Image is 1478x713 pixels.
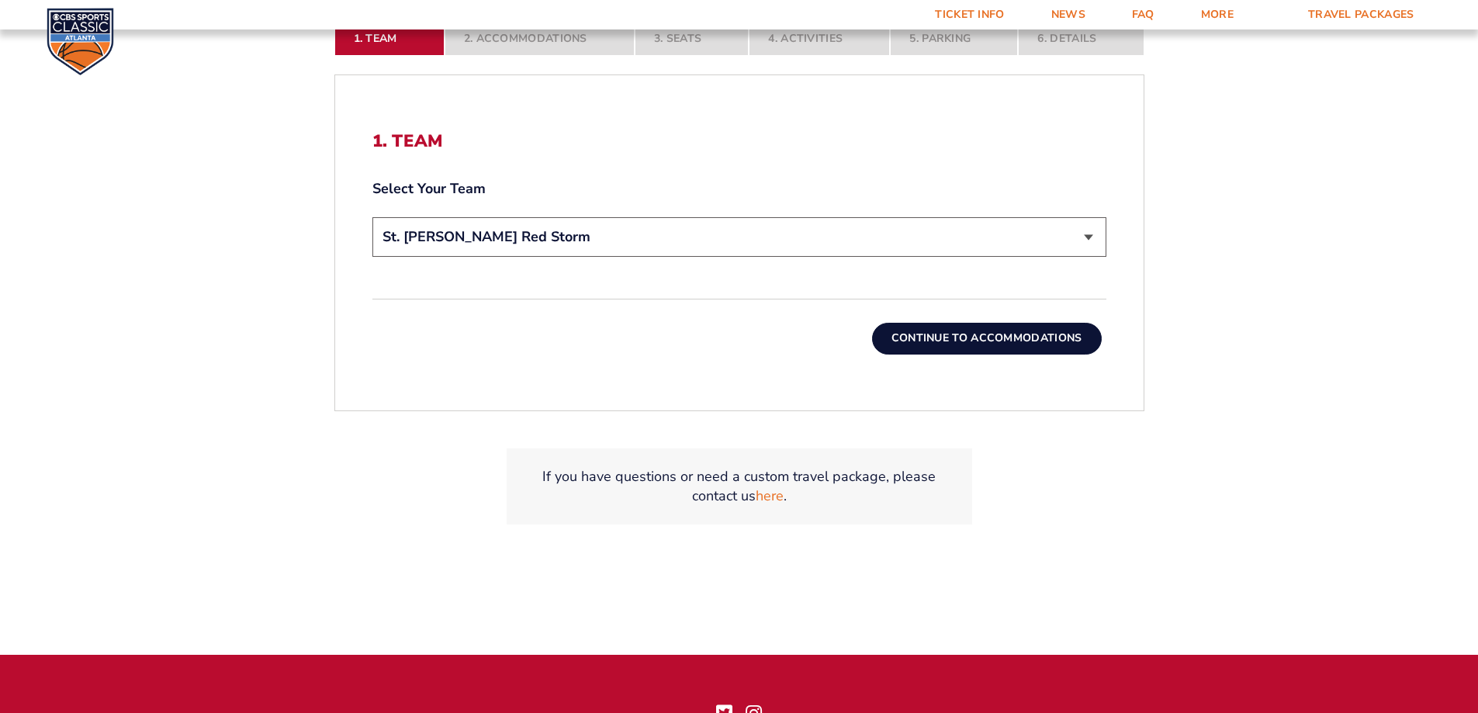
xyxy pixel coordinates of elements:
h2: 1. Team [372,131,1106,151]
label: Select Your Team [372,179,1106,199]
button: Continue To Accommodations [872,323,1102,354]
img: CBS Sports Classic [47,8,114,75]
p: If you have questions or need a custom travel package, please contact us . [525,467,954,506]
a: here [756,486,784,506]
